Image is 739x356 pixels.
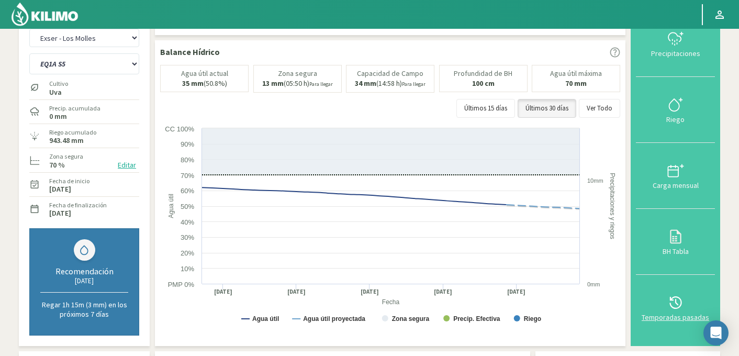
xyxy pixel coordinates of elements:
[49,201,107,210] label: Fecha de finalización
[214,288,232,296] text: [DATE]
[49,89,68,96] label: Uva
[262,79,284,88] b: 13 mm
[49,176,89,186] label: Fecha de inicio
[181,265,194,273] text: 10%
[181,156,194,164] text: 80%
[636,209,715,275] button: BH Tabla
[40,276,128,285] div: [DATE]
[181,203,194,210] text: 50%
[636,275,715,341] button: Temporadas pasadas
[115,159,139,171] button: Editar
[402,81,426,87] small: Para llegar
[181,249,194,257] text: 20%
[10,2,79,27] img: Kilimo
[40,300,128,319] p: Regar 1h 15m (3 mm) en los próximos 7 días
[181,218,194,226] text: 40%
[518,99,576,118] button: Últimos 30 días
[309,81,333,87] small: Para llegar
[639,182,712,189] div: Carga mensual
[49,128,96,137] label: Riego acumulado
[278,70,317,77] p: Zona segura
[49,162,65,169] label: 70 %
[181,187,194,195] text: 60%
[355,79,376,88] b: 34 mm
[181,172,194,180] text: 70%
[262,80,333,88] p: (05:50 h)
[453,315,500,322] text: Precip. Efectiva
[524,315,541,322] text: Riego
[639,116,712,123] div: Riego
[165,125,194,133] text: CC 100%
[49,104,100,113] label: Precip. acumulada
[434,288,452,296] text: [DATE]
[639,248,712,255] div: BH Tabla
[355,80,426,88] p: (14:58 h)
[49,137,84,144] label: 943.48 mm
[609,173,616,239] text: Precipitaciones y riegos
[40,266,128,276] div: Recomendación
[579,99,620,118] button: Ver Todo
[636,11,715,77] button: Precipitaciones
[550,70,602,77] p: Agua útil máxima
[168,281,195,288] text: PMP 0%
[49,210,71,217] label: [DATE]
[361,288,379,296] text: [DATE]
[587,281,600,287] text: 0mm
[49,113,67,120] label: 0 mm
[456,99,515,118] button: Últimos 15 días
[587,177,603,184] text: 10mm
[636,77,715,143] button: Riego
[507,288,525,296] text: [DATE]
[160,46,220,58] p: Balance Hídrico
[49,152,83,161] label: Zona segura
[181,140,194,148] text: 90%
[181,70,228,77] p: Agua útil actual
[252,315,279,322] text: Agua útil
[49,186,71,193] label: [DATE]
[303,315,365,322] text: Agua útil proyectada
[472,79,495,88] b: 100 cm
[565,79,587,88] b: 70 mm
[454,70,512,77] p: Profundidad de BH
[287,288,306,296] text: [DATE]
[382,298,400,306] text: Fecha
[357,70,423,77] p: Capacidad de Campo
[703,320,729,346] div: Open Intercom Messenger
[182,80,227,87] p: (50.8%)
[167,194,175,218] text: Agua útil
[639,314,712,321] div: Temporadas pasadas
[181,233,194,241] text: 30%
[182,79,204,88] b: 35 mm
[392,315,430,322] text: Zona segura
[49,79,68,88] label: Cultivo
[636,143,715,209] button: Carga mensual
[639,50,712,57] div: Precipitaciones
